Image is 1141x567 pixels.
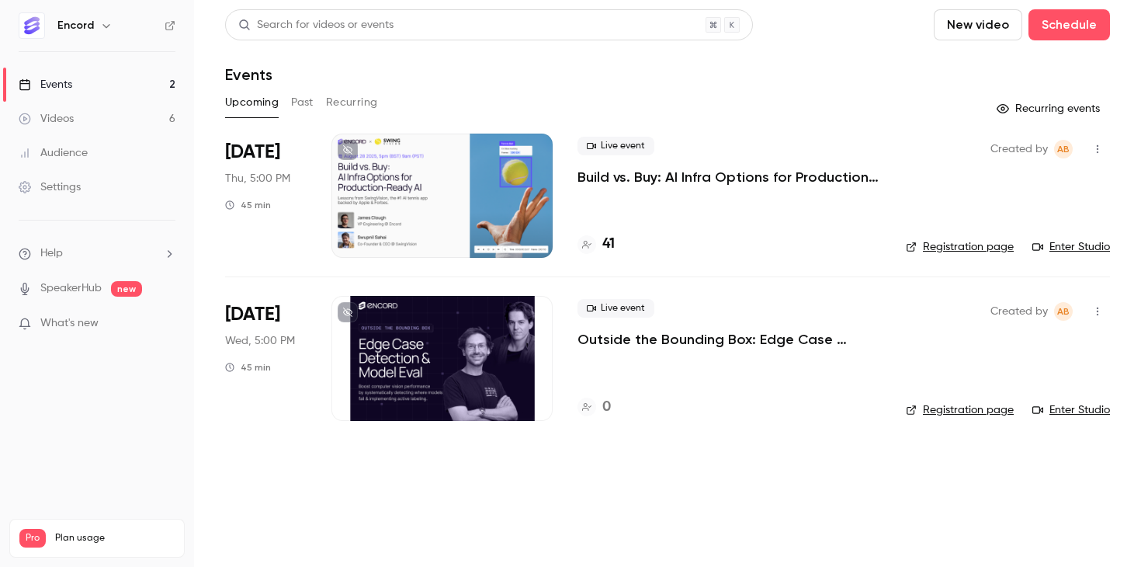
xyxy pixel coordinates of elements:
[225,199,271,211] div: 45 min
[990,96,1110,121] button: Recurring events
[990,140,1048,158] span: Created by
[40,280,102,297] a: SpeakerHub
[577,299,654,318] span: Live event
[19,179,81,195] div: Settings
[577,330,881,349] a: Outside the Bounding Box: Edge Case Detection & Model Eval
[577,234,615,255] a: 41
[906,402,1014,418] a: Registration page
[238,17,394,33] div: Search for videos or events
[40,245,63,262] span: Help
[57,18,94,33] h6: Encord
[577,168,881,186] a: Build vs. Buy: AI Infra Options for Production-Ready AI
[225,333,295,349] span: Wed, 5:00 PM
[225,134,307,258] div: Aug 28 Thu, 5:00 PM (Europe/London)
[1057,302,1070,321] span: AB
[225,90,279,115] button: Upcoming
[19,145,88,161] div: Audience
[225,65,272,84] h1: Events
[225,302,280,327] span: [DATE]
[1028,9,1110,40] button: Schedule
[225,296,307,420] div: Sep 10 Wed, 5:00 PM (Europe/London)
[19,245,175,262] li: help-dropdown-opener
[1054,302,1073,321] span: Annabel Benjamin
[990,302,1048,321] span: Created by
[577,137,654,155] span: Live event
[55,532,175,544] span: Plan usage
[19,111,74,127] div: Videos
[40,315,99,332] span: What's new
[602,397,611,418] h4: 0
[1032,402,1110,418] a: Enter Studio
[19,529,46,548] span: Pro
[225,140,280,165] span: [DATE]
[111,281,142,297] span: new
[934,9,1022,40] button: New video
[291,90,314,115] button: Past
[906,239,1014,255] a: Registration page
[577,397,611,418] a: 0
[326,90,378,115] button: Recurring
[602,234,615,255] h4: 41
[1054,140,1073,158] span: Annabel Benjamin
[1032,239,1110,255] a: Enter Studio
[225,171,290,186] span: Thu, 5:00 PM
[225,361,271,374] div: 45 min
[19,13,44,38] img: Encord
[1057,140,1070,158] span: AB
[19,77,72,92] div: Events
